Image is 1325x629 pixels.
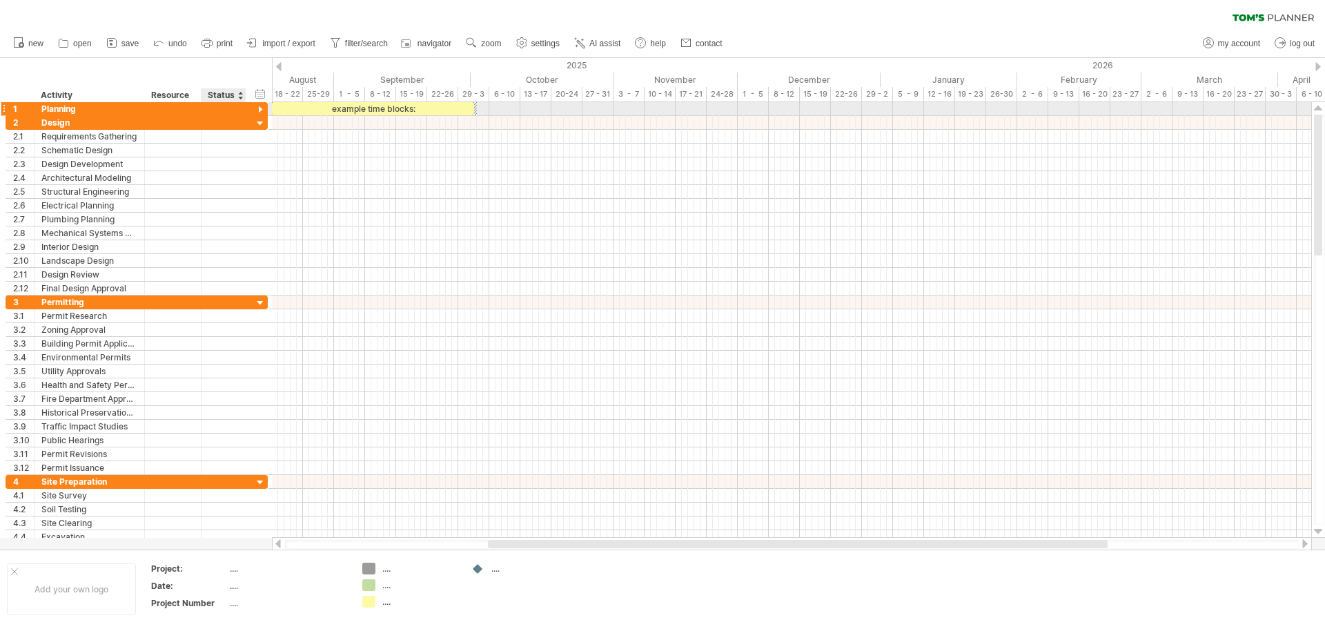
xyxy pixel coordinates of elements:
div: 9 - 13 [1172,87,1204,101]
span: log out [1290,39,1315,48]
div: Interior Design [41,240,137,253]
a: my account [1199,35,1264,52]
div: 2.6 [13,199,34,212]
div: .... [491,563,567,574]
div: 4.4 [13,530,34,543]
div: 3.7 [13,392,34,405]
div: September 2025 [334,72,471,87]
div: 4 [13,475,34,488]
a: print [198,35,237,52]
div: 29 - 2 [862,87,893,101]
div: 2.9 [13,240,34,253]
div: 2 [13,116,34,129]
span: print [217,39,233,48]
span: undo [168,39,187,48]
div: Design [41,116,137,129]
div: 3.2 [13,323,34,336]
div: Public Hearings [41,434,137,447]
div: 4.3 [13,516,34,530]
div: 8 - 12 [365,87,396,101]
div: 3.8 [13,406,34,419]
div: Traffic Impact Studies [41,420,137,433]
div: 3.1 [13,309,34,322]
div: Permit Issuance [41,461,137,474]
a: navigator [399,35,455,52]
div: 1 [13,102,34,115]
div: Permit Research [41,309,137,322]
div: Schematic Design [41,144,137,157]
a: help [631,35,670,52]
span: AI assist [589,39,620,48]
div: 18 - 22 [272,87,303,101]
div: 3.9 [13,420,34,433]
span: settings [531,39,560,48]
span: zoom [481,39,501,48]
div: Architectural Modeling [41,171,137,184]
div: 10 - 14 [645,87,676,101]
div: 22-26 [427,87,458,101]
span: contact [696,39,723,48]
div: 2.8 [13,226,34,240]
div: .... [382,563,458,574]
a: save [103,35,143,52]
div: .... [230,597,346,609]
div: 4.2 [13,503,34,516]
div: 15 - 19 [800,87,831,101]
div: Requirements Gathering [41,130,137,143]
div: Mechanical Systems Design [41,226,137,240]
a: filter/search [326,35,392,52]
div: 3.5 [13,365,34,378]
div: 1 - 5 [738,87,769,101]
div: .... [230,563,346,574]
div: 2.5 [13,185,34,198]
div: .... [382,596,458,608]
div: 3.11 [13,447,34,461]
a: new [10,35,48,52]
div: 2.2 [13,144,34,157]
div: 1 - 5 [334,87,365,101]
div: 3.4 [13,351,34,364]
div: Historical Preservation Approval [41,406,137,419]
a: import / export [244,35,320,52]
div: Site Clearing [41,516,137,530]
div: February 2026 [1017,72,1141,87]
span: new [28,39,43,48]
div: 24-28 [707,87,738,101]
div: Plumbing Planning [41,213,137,226]
div: Utility Approvals [41,365,137,378]
div: Status [208,88,238,102]
div: Structural Engineering [41,185,137,198]
a: undo [150,35,191,52]
div: 16 - 20 [1204,87,1235,101]
div: Health and Safety Permits [41,378,137,391]
div: Environmental Permits [41,351,137,364]
div: Building Permit Application [41,337,137,350]
div: Planning [41,102,137,115]
div: 5 - 9 [893,87,924,101]
div: Permitting [41,296,137,309]
div: January 2026 [881,72,1017,87]
div: 2.7 [13,213,34,226]
div: 12 - 16 [924,87,955,101]
div: Activity [41,88,137,102]
div: 2 - 6 [1017,87,1048,101]
div: Date: [151,580,227,592]
div: 3 [13,296,34,309]
div: .... [230,580,346,592]
div: 23 - 27 [1235,87,1266,101]
div: Project Number [151,597,227,609]
div: 2.12 [13,282,34,295]
div: 26-30 [986,87,1017,101]
span: my account [1218,39,1260,48]
div: 13 - 17 [520,87,551,101]
div: 19 - 23 [955,87,986,101]
div: Permit Revisions [41,447,137,461]
div: 27 - 31 [582,87,614,101]
div: 2.4 [13,171,34,184]
div: Site Preparation [41,475,137,488]
div: December 2025 [738,72,881,87]
div: Final Design Approval [41,282,137,295]
span: import / export [262,39,315,48]
div: Electrical Planning [41,199,137,212]
div: Design Development [41,157,137,171]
